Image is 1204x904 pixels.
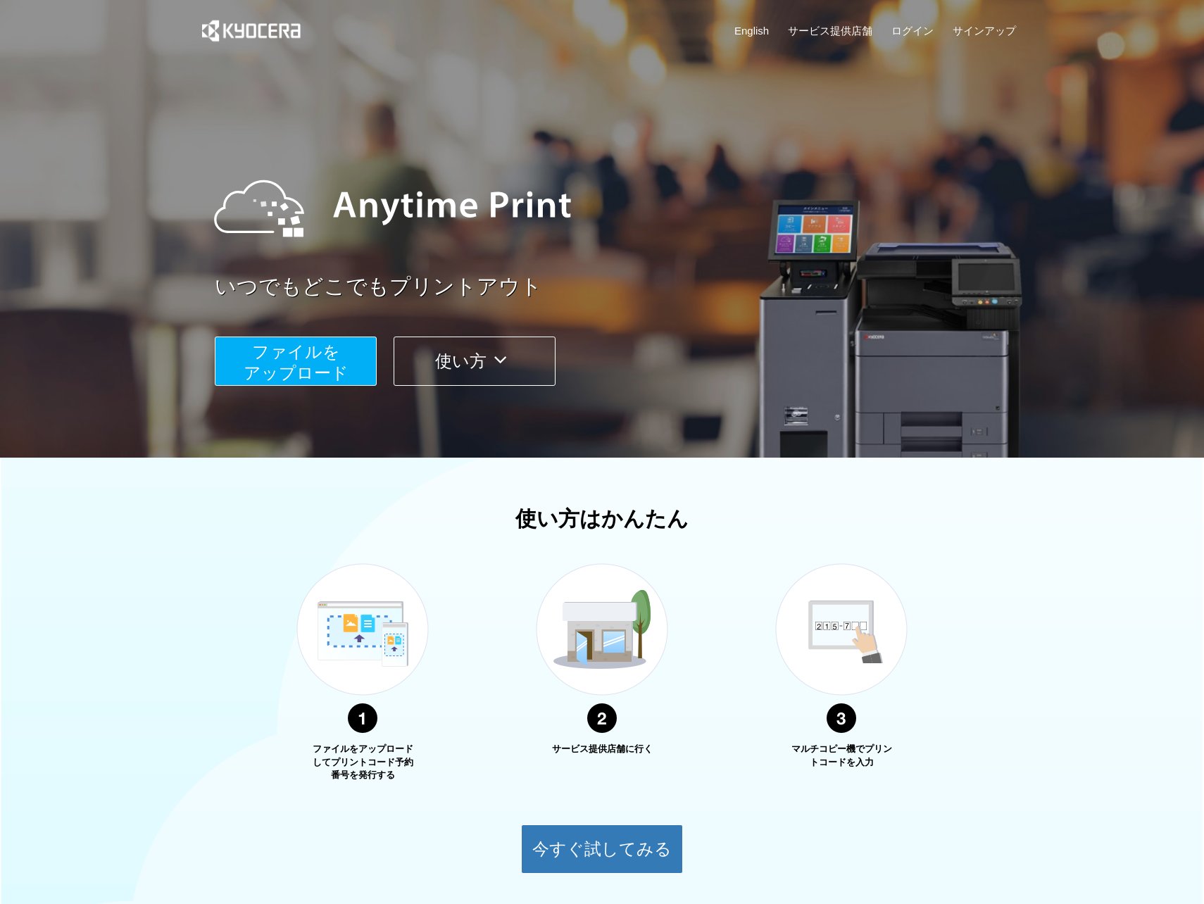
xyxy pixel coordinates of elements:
[394,337,556,386] button: 使い方
[788,23,872,38] a: サービス提供店舗
[891,23,934,38] a: ログイン
[310,743,415,782] p: ファイルをアップロードしてプリントコード予約番号を発行する
[215,337,377,386] button: ファイルを​​アップロード
[549,743,655,756] p: サービス提供店舗に行く
[953,23,1016,38] a: サインアップ
[734,23,769,38] a: English
[789,743,894,769] p: マルチコピー機でプリントコードを入力
[215,272,1024,302] a: いつでもどこでもプリントアウト
[244,342,349,382] span: ファイルを ​​アップロード
[521,824,683,874] button: 今すぐ試してみる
